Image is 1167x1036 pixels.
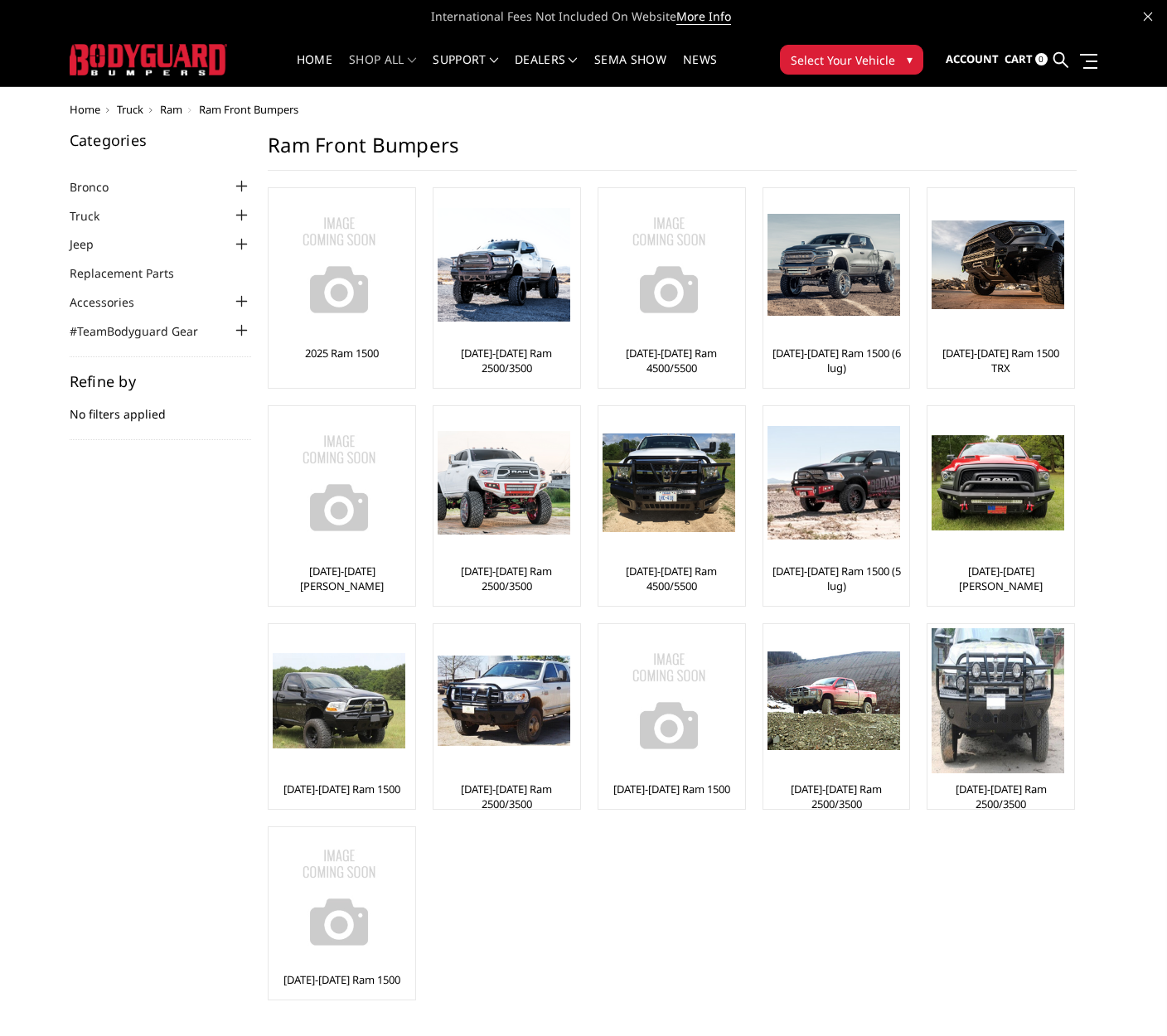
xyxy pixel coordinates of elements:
[433,54,498,86] a: Support
[273,831,405,964] img: No Image
[603,199,735,332] img: No Image
[603,635,735,767] img: No Image
[603,346,741,375] a: [DATE]-[DATE] Ram 4500/5500
[160,102,182,117] a: Ram
[70,374,252,440] div: No filters applied
[438,564,576,593] a: [DATE]-[DATE] Ram 2500/3500
[70,264,195,282] a: Replacement Parts
[70,235,114,253] a: Jeep
[613,782,730,796] a: [DATE]-[DATE] Ram 1500
[932,782,1070,811] a: [DATE]-[DATE] Ram 2500/3500
[273,192,411,337] a: No Image
[70,293,155,311] a: Accessories
[349,54,416,86] a: shop all
[438,346,576,375] a: [DATE]-[DATE] Ram 2500/3500
[1005,51,1033,66] span: Cart
[603,192,741,337] a: No Image
[70,207,120,225] a: Truck
[768,782,906,811] a: [DATE]-[DATE] Ram 2500/3500
[932,346,1070,375] a: [DATE]-[DATE] Ram 1500 TRX
[273,199,405,332] img: No Image
[273,831,411,964] a: No Image
[70,374,252,389] h5: Refine by
[199,102,298,117] span: Ram Front Bumpers
[297,54,332,86] a: Home
[438,782,576,811] a: [DATE]-[DATE] Ram 2500/3500
[1035,53,1048,65] span: 0
[946,51,999,66] span: Account
[946,37,999,82] a: Account
[768,346,906,375] a: [DATE]-[DATE] Ram 1500 (6 lug)
[932,564,1070,593] a: [DATE]-[DATE] [PERSON_NAME]
[683,54,717,86] a: News
[768,564,906,593] a: [DATE]-[DATE] Ram 1500 (5 lug)
[676,8,731,25] a: More Info
[268,133,1077,171] h1: Ram Front Bumpers
[70,178,129,196] a: Bronco
[603,564,741,593] a: [DATE]-[DATE] Ram 4500/5500
[70,102,100,117] a: Home
[70,322,219,340] a: #TeamBodyguard Gear
[70,133,252,148] h5: Categories
[515,54,578,86] a: Dealers
[283,782,400,796] a: [DATE]-[DATE] Ram 1500
[594,54,666,86] a: SEMA Show
[283,972,400,987] a: [DATE]-[DATE] Ram 1500
[70,44,227,75] img: BODYGUARD BUMPERS
[907,51,913,68] span: ▾
[305,346,379,361] a: 2025 Ram 1500
[273,417,405,549] img: No Image
[273,410,411,555] a: No Image
[273,564,411,593] a: [DATE]-[DATE] [PERSON_NAME]
[780,45,923,75] button: Select Your Vehicle
[1005,37,1048,82] a: Cart 0
[791,51,895,69] span: Select Your Vehicle
[603,628,741,773] a: No Image
[117,102,143,117] a: Truck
